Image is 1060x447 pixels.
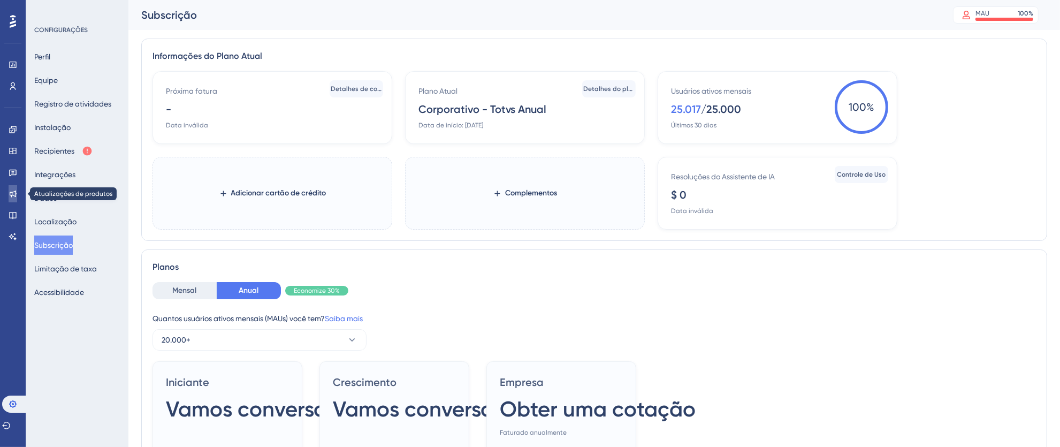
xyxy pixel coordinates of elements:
button: Controle de Uso [835,166,888,183]
font: Limitação de taxa [34,264,97,273]
font: Recipientes [34,147,74,155]
font: Mensal [173,286,197,295]
button: Limitação de taxa [34,259,97,278]
font: Corporativo - Totvs Anual [418,103,546,116]
button: Localização [34,212,77,231]
font: Integrações [34,170,75,179]
font: Faturado anualmente [500,429,567,436]
font: % [866,101,874,113]
font: Anual [239,286,259,295]
font: $ 0 [671,188,687,201]
font: Data de início: [DATE] [418,122,483,129]
font: Próxima fatura [166,87,217,95]
font: Usuários ativos mensais [671,87,751,95]
button: Adicionar cartão de crédito [202,184,344,203]
font: Equipe [34,76,58,85]
font: Data inválida [166,122,208,129]
font: Economize 30% [294,287,340,294]
button: Integrações [34,165,75,184]
font: Controle de Uso [837,171,886,178]
font: Planos [152,262,179,272]
font: Detalhes do plano [583,85,640,93]
font: Perfil [34,52,50,61]
font: Registro de atividades [34,100,111,108]
button: Mensal [152,282,217,299]
button: Instalação [34,118,71,137]
button: Equipe [34,71,58,90]
font: - [166,103,171,116]
button: Dados [34,188,57,208]
button: Acessibilidade [34,283,84,302]
button: Detalhes de cobrança [330,80,383,97]
font: Instalação [34,123,71,132]
font: Vamos conversar [166,396,334,422]
font: Detalhes de cobrança [331,85,400,93]
font: Quantos usuários ativos mensais (MAUs) você tem? [152,314,325,323]
font: CONFIGURAÇÕES [34,26,88,34]
font: Subscrição [34,241,73,249]
button: Anual [217,282,281,299]
font: Empresa [500,376,544,389]
font: Complementos [505,188,557,198]
button: Recipientes [34,141,93,161]
font: 25.000 [706,103,741,116]
font: Acessibilidade [34,288,84,297]
font: 100 [849,101,866,113]
font: 20.000+ [162,336,190,344]
button: Registro de atividades [34,94,111,113]
button: Perfil [34,47,50,66]
font: Subscrição [141,9,197,21]
font: Resoluções do Assistente de IA [671,172,775,181]
button: Detalhes do plano [582,80,636,97]
button: Complementos [476,184,574,203]
font: % [1028,10,1033,17]
font: Iniciante [166,376,209,389]
font: Plano Atual [418,87,457,95]
font: Vamos conversar [333,396,501,422]
font: 100 [1018,10,1028,17]
font: / [701,103,706,116]
font: Localização [34,217,77,226]
font: Adicionar cartão de crédito [231,188,326,198]
button: 20.000+ [152,329,367,351]
a: Saiba mais [325,314,363,323]
font: Últimos 30 dias [671,122,716,129]
button: Subscrição [34,236,73,255]
font: MAU [975,10,989,17]
font: Data inválida [671,207,713,215]
font: 25.017 [671,103,701,116]
font: Informações do Plano Atual [152,51,262,61]
font: Obter uma cotação [500,396,696,422]
font: Dados [34,194,57,202]
font: Crescimento [333,376,396,389]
